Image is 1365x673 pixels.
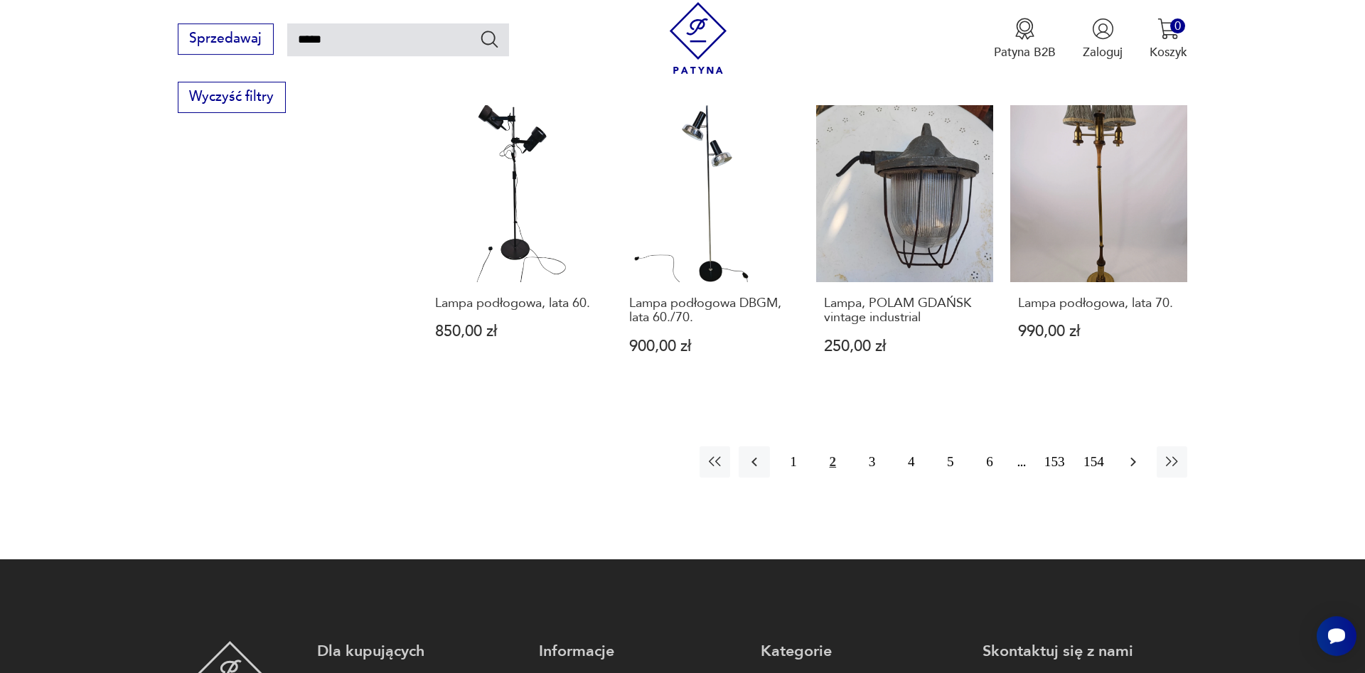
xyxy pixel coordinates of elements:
button: 153 [1039,446,1070,477]
p: 250,00 zł [824,339,986,354]
button: 3 [857,446,887,477]
h3: Lampa podłogowa, lata 60. [435,296,597,311]
button: Wyczyść filtry [178,82,286,113]
p: Patyna B2B [994,44,1056,60]
button: Patyna B2B [994,18,1056,60]
p: 850,00 zł [435,324,597,339]
p: Zaloguj [1083,44,1123,60]
a: Lampa, POLAM GDAŃSK vintage industrialLampa, POLAM GDAŃSK vintage industrial250,00 zł [816,105,993,387]
a: Lampa podłogowa DBGM, lata 60./70.Lampa podłogowa DBGM, lata 60./70.900,00 zł [621,105,798,387]
button: 2 [818,446,848,477]
img: Ikona medalu [1014,18,1036,40]
div: 0 [1170,18,1185,33]
p: 990,00 zł [1018,324,1180,339]
a: Lampa podłogowa, lata 70.Lampa podłogowa, lata 70.990,00 zł [1010,105,1187,387]
h3: Lampa podłogowa DBGM, lata 60./70. [629,296,791,325]
button: 1 [778,446,809,477]
p: Skontaktuj się z nami [983,641,1187,662]
p: Koszyk [1150,44,1187,60]
p: Kategorie [761,641,965,662]
button: Sprzedawaj [178,23,274,55]
img: Patyna - sklep z meblami i dekoracjami vintage [663,2,734,74]
button: 0Koszyk [1150,18,1187,60]
button: 4 [896,446,926,477]
button: 6 [974,446,1005,477]
button: 154 [1078,446,1109,477]
iframe: Smartsupp widget button [1317,616,1356,656]
h3: Lampa, POLAM GDAŃSK vintage industrial [824,296,986,325]
button: Szukaj [479,28,500,49]
a: Sprzedawaj [178,34,274,45]
p: Informacje [539,641,744,662]
p: Dla kupujących [317,641,522,662]
p: 900,00 zł [629,339,791,354]
button: Zaloguj [1083,18,1123,60]
img: Ikonka użytkownika [1092,18,1114,40]
a: Lampa podłogowa, lata 60.Lampa podłogowa, lata 60.850,00 zł [427,105,604,387]
button: 5 [935,446,965,477]
a: Ikona medaluPatyna B2B [994,18,1056,60]
img: Ikona koszyka [1157,18,1179,40]
h3: Lampa podłogowa, lata 70. [1018,296,1180,311]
